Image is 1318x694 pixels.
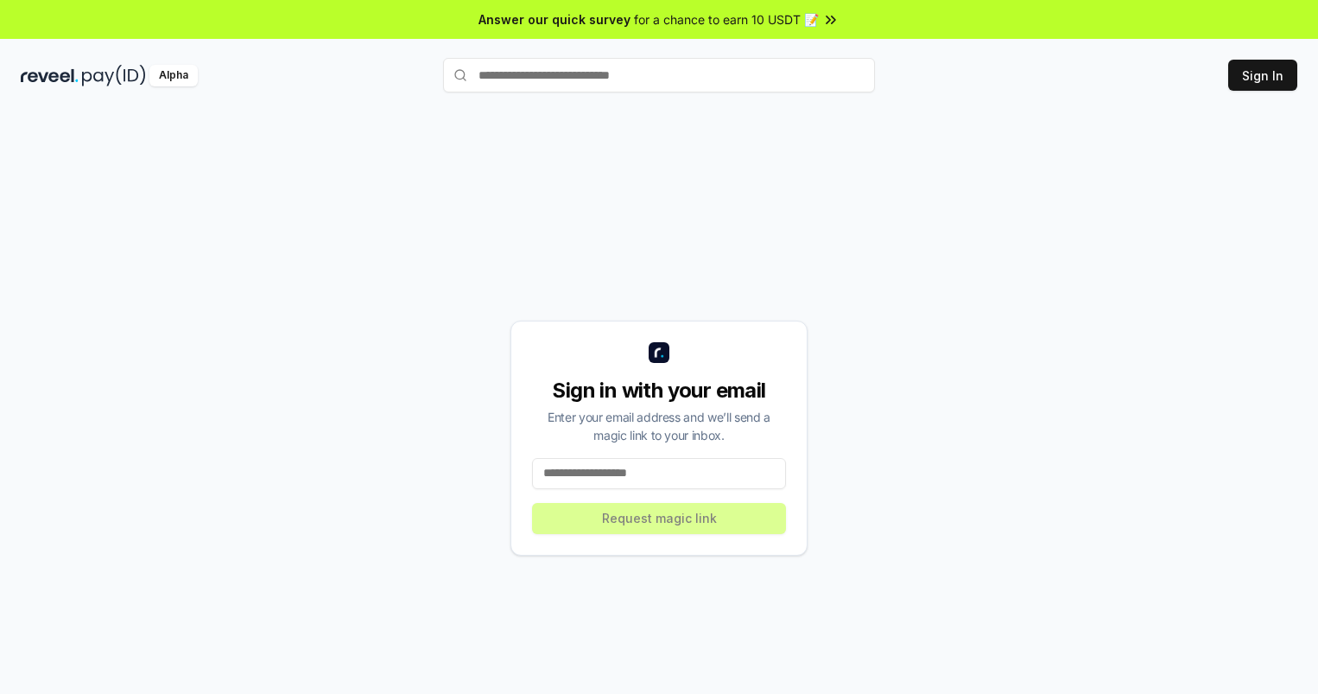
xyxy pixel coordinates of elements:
div: Enter your email address and we’ll send a magic link to your inbox. [532,408,786,444]
span: Answer our quick survey [478,10,630,29]
img: logo_small [649,342,669,363]
img: reveel_dark [21,65,79,86]
button: Sign In [1228,60,1297,91]
span: for a chance to earn 10 USDT 📝 [634,10,819,29]
div: Alpha [149,65,198,86]
div: Sign in with your email [532,377,786,404]
img: pay_id [82,65,146,86]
